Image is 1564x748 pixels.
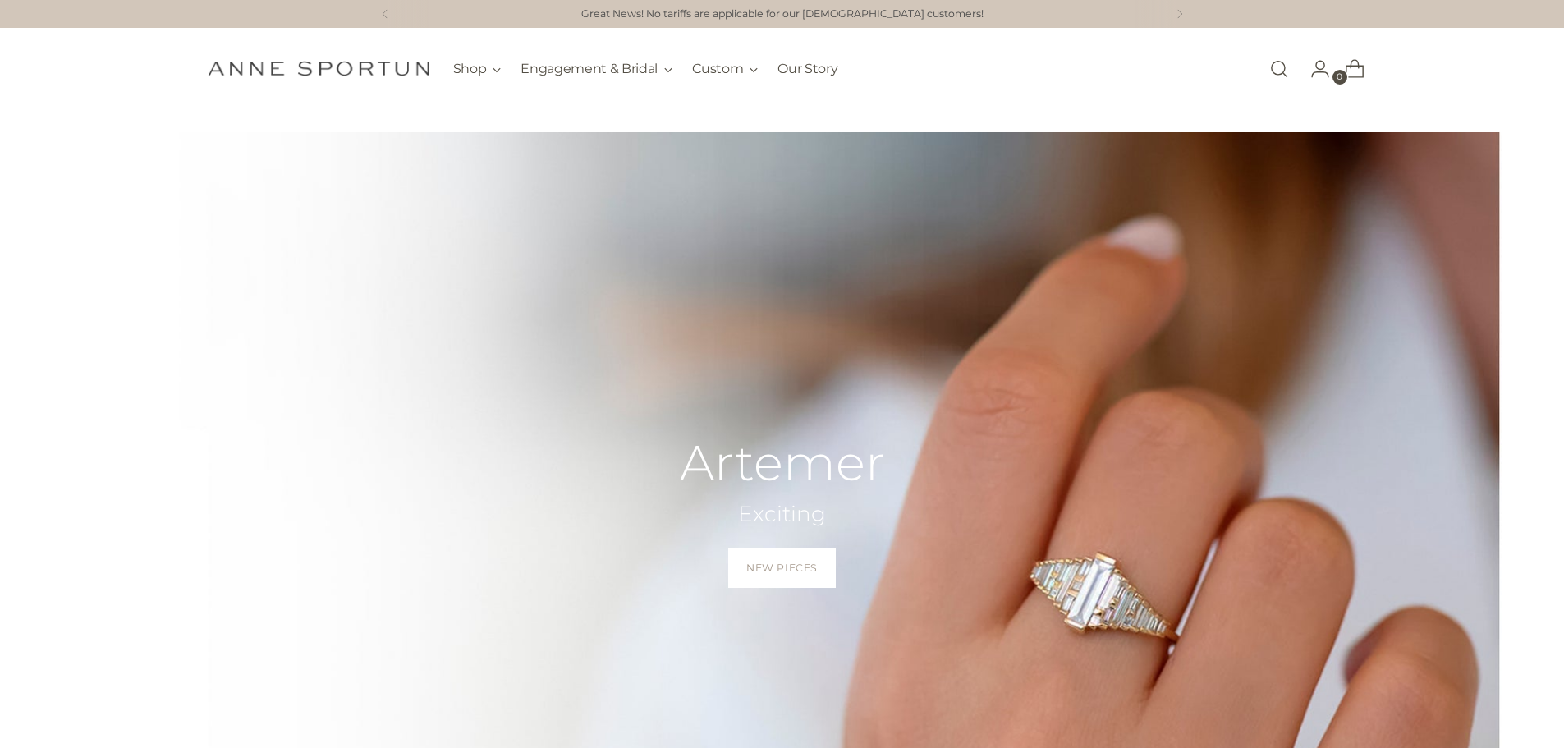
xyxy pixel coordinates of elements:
[680,500,885,529] h2: Exciting
[728,548,836,588] a: New Pieces
[692,51,758,87] button: Custom
[1263,53,1296,85] a: Open search modal
[1332,70,1347,85] span: 0
[777,51,837,87] a: Our Story
[581,7,984,22] a: Great News! No tariffs are applicable for our [DEMOGRAPHIC_DATA] customers!
[521,51,672,87] button: Engagement & Bridal
[680,436,885,490] h2: Artemer
[208,61,429,76] a: Anne Sportun Fine Jewellery
[453,51,502,87] button: Shop
[1332,53,1364,85] a: Open cart modal
[746,561,818,576] span: New Pieces
[1297,53,1330,85] a: Go to the account page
